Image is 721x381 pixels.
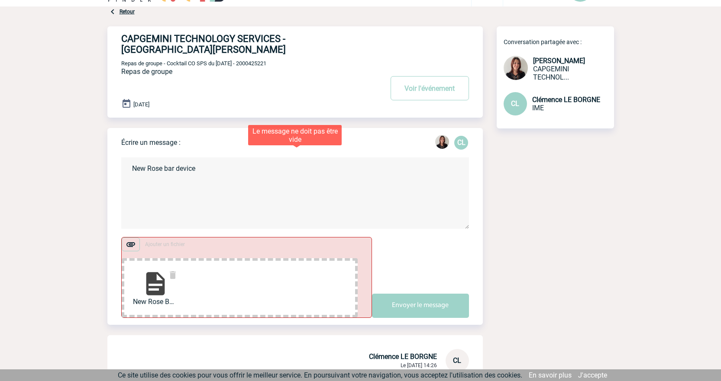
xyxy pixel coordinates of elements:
[533,57,585,65] span: [PERSON_NAME]
[578,371,607,379] a: J'accepte
[118,371,522,379] span: Ce site utilise des cookies pour vous offrir le meilleur service. En poursuivant votre navigation...
[453,356,461,365] span: CL
[454,136,468,150] p: CL
[504,56,528,80] img: 102169-1.jpg
[401,362,437,368] span: Le [DATE] 14:26
[504,38,614,45] p: Conversation partagée avec :
[168,270,178,280] img: delete.svg
[120,9,135,15] a: Retour
[511,99,519,108] span: CL
[133,101,149,108] span: [DATE]
[533,65,569,81] span: CAPGEMINI TECHNOLOGY SERVICES
[121,60,266,67] span: Repas de groupe - Cocktail CO SPS du [DATE] - 2000425221
[121,138,181,147] p: Écrire un message :
[454,136,468,150] div: Clémence LE BORGNE
[145,241,185,247] span: Ajouter un fichier
[435,135,449,150] div: Roxane MAZET
[391,76,469,100] button: Voir l'événement
[372,294,469,318] button: Envoyer le message
[532,96,600,104] span: Clémence LE BORGNE
[532,104,544,112] span: IME
[121,67,172,76] span: Repas de groupe
[133,298,178,306] span: New Rose Bar devis.p...
[435,135,449,149] img: 102169-1.jpg
[121,33,357,55] h4: CAPGEMINI TECHNOLOGY SERVICES - [GEOGRAPHIC_DATA][PERSON_NAME]
[248,125,342,145] div: Le message ne doit pas être vide
[529,371,572,379] a: En savoir plus
[142,270,169,298] img: file-document.svg
[369,352,437,361] span: Clémence LE BORGNE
